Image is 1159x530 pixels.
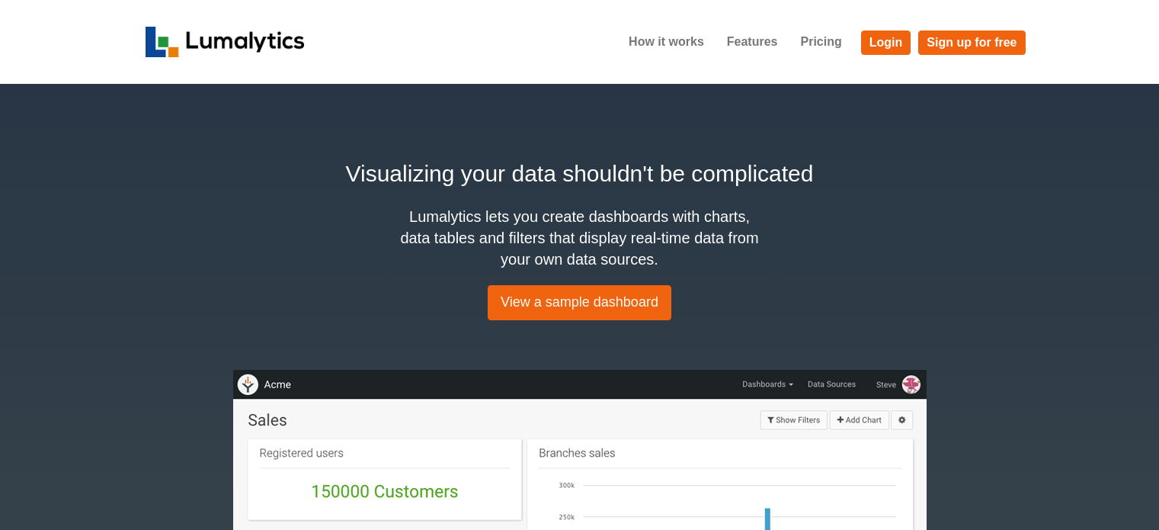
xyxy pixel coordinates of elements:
h2: Visualizing your data shouldn't be complicated [146,156,1014,191]
a: Login [861,31,911,55]
a: Pricing [789,23,853,61]
a: How it works [617,23,716,61]
a: Features [716,23,789,61]
a: Sign up for free [918,31,1025,55]
h4: Lumalytics lets you create dashboards with charts, data tables and filters that display real-time... [397,206,763,270]
img: logo_v2-f34f87db3d4d9f5311d6c47995059ad6168825a3e1eb260e01c8041e89355404.png [146,27,305,57]
a: View a sample dashboard [488,285,671,320]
